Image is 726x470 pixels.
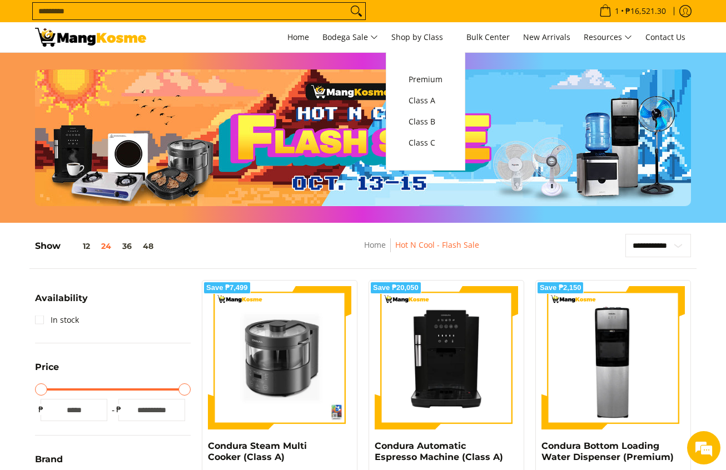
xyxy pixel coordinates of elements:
img: Condura Steam Multi Cooker (Class A) [208,286,351,429]
img: Condura Bottom Loading Water Dispenser (Premium) [541,286,685,429]
span: ₱16,521.30 [624,7,668,15]
button: 36 [117,242,137,251]
a: Bulk Center [461,22,515,52]
a: Condura Steam Multi Cooker (Class A) [208,441,307,462]
img: Condura Automatic Espresso Machine (Class A) [375,286,518,429]
nav: Main Menu [157,22,691,52]
span: Save ₱20,050 [373,284,419,291]
span: Home [287,32,309,42]
span: Contact Us [645,32,685,42]
a: Home [364,239,386,250]
h5: Show [35,241,159,252]
button: 48 [137,242,159,251]
span: Brand [35,455,63,464]
a: Hot N Cool - Flash Sale [395,239,479,250]
summary: Open [35,294,88,311]
a: Condura Bottom Loading Water Dispenser (Premium) [541,441,674,462]
a: Resources [578,22,638,52]
button: 12 [61,242,96,251]
span: Save ₱2,150 [540,284,581,291]
span: Class C [409,136,442,150]
span: ₱ [113,404,124,415]
span: Class B [409,115,442,129]
a: Condura Automatic Espresso Machine (Class A) [375,441,503,462]
a: Contact Us [640,22,691,52]
a: Home [282,22,315,52]
nav: Breadcrumbs [284,238,560,263]
button: 24 [96,242,117,251]
span: Premium [409,73,442,87]
span: Availability [35,294,88,303]
button: Search [347,3,365,19]
span: 1 [613,7,621,15]
img: Hot N Cool: Mang Kosme MID-PAYDAY APPLIANCES SALE! l Mang Kosme [35,28,146,47]
a: Shop by Class [386,22,459,52]
span: New Arrivals [523,32,570,42]
span: ₱ [35,404,46,415]
span: • [596,5,669,17]
a: New Arrivals [518,22,576,52]
a: Bodega Sale [317,22,384,52]
a: Class C [403,132,448,153]
span: Resources [584,31,632,44]
span: Class A [409,94,442,108]
a: Class A [403,90,448,111]
a: Class B [403,111,448,132]
span: Save ₱7,499 [206,284,248,291]
a: In stock [35,311,79,329]
summary: Open [35,363,59,380]
a: Premium [403,69,448,90]
span: Shop by Class [391,31,453,44]
span: Price [35,363,59,372]
span: Bulk Center [466,32,510,42]
span: Bodega Sale [322,31,378,44]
